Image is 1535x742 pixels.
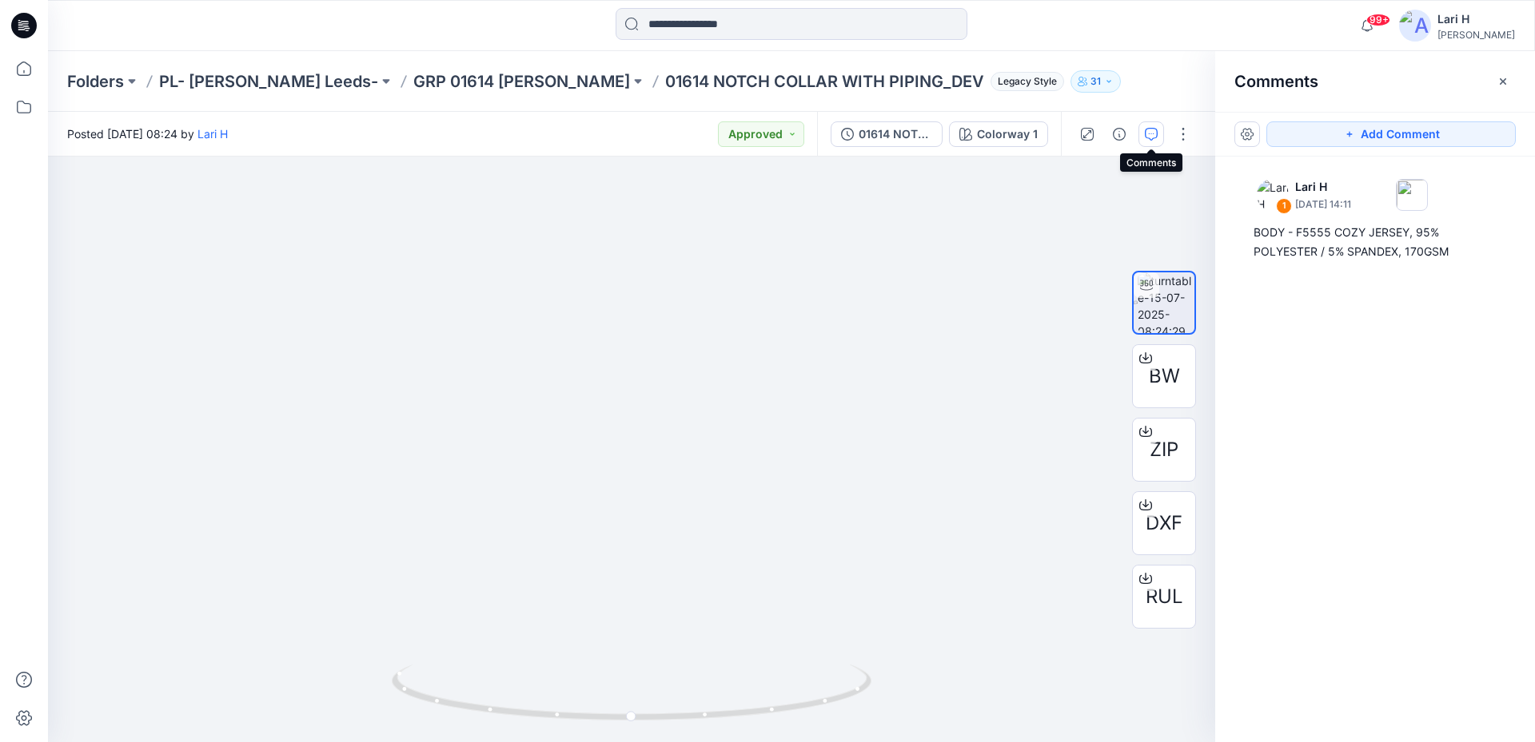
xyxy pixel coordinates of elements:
[991,72,1064,91] span: Legacy Style
[1106,121,1132,147] button: Details
[831,121,943,147] button: 01614 NOTCH COLLAR WITH PIPING_DEV
[413,70,630,93] a: GRP 01614 [PERSON_NAME]
[1295,177,1351,196] p: Lari H
[984,70,1064,93] button: Legacy Style
[1437,10,1515,29] div: Lari H
[1266,121,1516,147] button: Add Comment
[67,125,228,142] span: Posted [DATE] 08:24 by
[1090,73,1101,90] p: 31
[665,70,984,93] p: 01614 NOTCH COLLAR WITH PIPING_DEV
[1146,582,1183,611] span: RUL
[1149,362,1180,391] span: BW
[1276,198,1292,214] div: 1
[859,125,932,143] div: 01614 NOTCH COLLAR WITH PIPING_DEV
[1399,10,1431,42] img: avatar
[1146,509,1182,538] span: DXF
[1150,435,1178,464] span: ZIP
[1437,29,1515,41] div: [PERSON_NAME]
[977,125,1038,143] div: Colorway 1
[67,70,124,93] a: Folders
[949,121,1048,147] button: Colorway 1
[1257,179,1289,211] img: Lari H
[1071,70,1121,93] button: 31
[1234,72,1318,91] h2: Comments
[1366,14,1390,26] span: 99+
[1138,272,1194,333] img: turntable-15-07-2025-08:24:29
[1295,196,1351,212] p: [DATE] 14:11
[197,127,228,141] a: Lari H
[159,70,378,93] a: PL- [PERSON_NAME] Leeds-
[1254,223,1497,261] div: BODY - F5555 COZY JERSEY, 95% POLYESTER / 5% SPANDEX, 170GSM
